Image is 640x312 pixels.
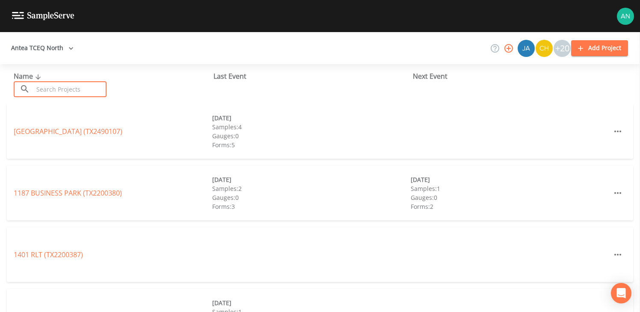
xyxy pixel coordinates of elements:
[571,40,628,56] button: Add Project
[12,12,74,20] img: logo
[14,188,122,198] a: 1187 BUSINESS PARK (TX2200380)
[617,8,634,25] img: c76c074581486bce1c0cbc9e29643337
[212,122,411,131] div: Samples: 4
[212,113,411,122] div: [DATE]
[554,40,571,57] div: +20
[212,193,411,202] div: Gauges: 0
[212,140,411,149] div: Forms: 5
[411,184,609,193] div: Samples: 1
[411,175,609,184] div: [DATE]
[212,175,411,184] div: [DATE]
[611,283,631,303] div: Open Intercom Messenger
[411,202,609,211] div: Forms: 2
[413,71,613,81] div: Next Event
[14,71,43,81] span: Name
[14,250,83,259] a: 1401 RLT (TX2200387)
[536,40,553,57] img: c74b8b8b1c7a9d34f67c5e0ca157ed15
[213,71,413,81] div: Last Event
[411,193,609,202] div: Gauges: 0
[212,298,411,307] div: [DATE]
[8,40,77,56] button: Antea TCEQ North
[212,131,411,140] div: Gauges: 0
[212,202,411,211] div: Forms: 3
[33,81,107,97] input: Search Projects
[517,40,535,57] div: James Whitmire
[212,184,411,193] div: Samples: 2
[14,127,122,136] a: [GEOGRAPHIC_DATA] (TX2490107)
[518,40,535,57] img: 2e773653e59f91cc345d443c311a9659
[535,40,553,57] div: Charles Medina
